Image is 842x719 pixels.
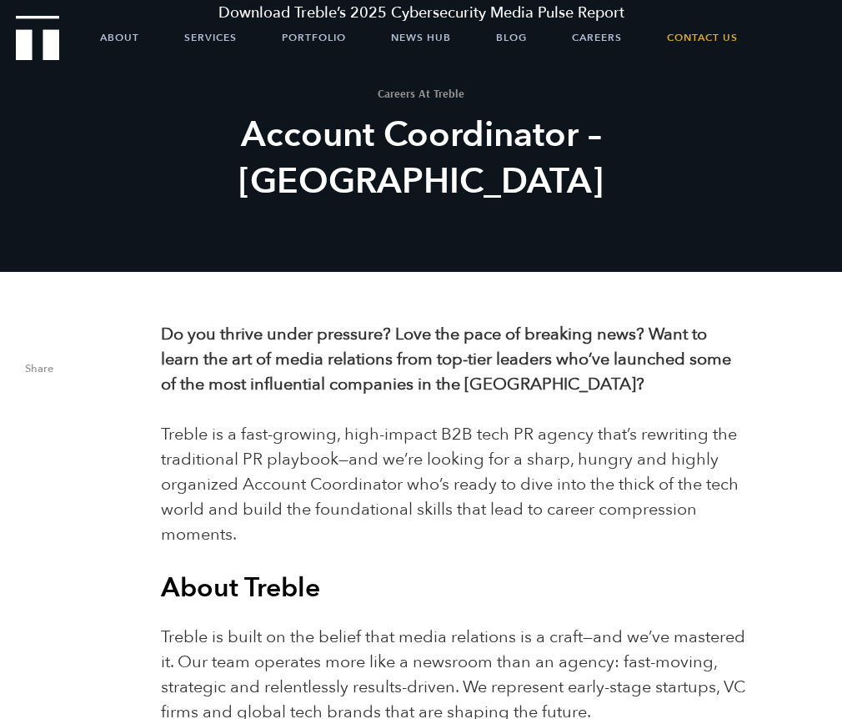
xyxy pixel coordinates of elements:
a: Treble Homepage [17,17,58,59]
a: Services [184,17,237,58]
h1: Careers At Treble [113,88,729,99]
a: Careers [572,17,622,58]
img: Treble logo [16,16,60,61]
h2: Account Coordinator – [GEOGRAPHIC_DATA] [113,112,729,205]
a: News Hub [391,17,451,58]
a: About [100,17,139,58]
b: About Treble [161,570,320,606]
a: Portfolio [282,17,346,58]
span: Share [25,364,136,383]
a: Contact Us [667,17,738,58]
b: Do you thrive under pressure? Love the pace of breaking news? Want to learn the art of media rela... [161,323,731,395]
a: Blog [496,17,527,58]
span: Treble is a fast-growing, high-impact B2B tech PR agency that’s rewriting the traditional PR play... [161,423,739,546]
